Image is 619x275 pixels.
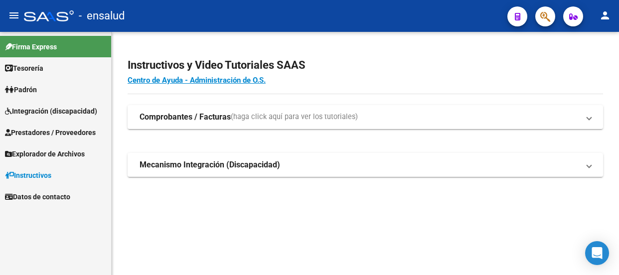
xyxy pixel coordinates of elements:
[140,112,231,123] strong: Comprobantes / Facturas
[5,127,96,138] span: Prestadores / Proveedores
[231,112,358,123] span: (haga click aquí para ver los tutoriales)
[5,106,97,117] span: Integración (discapacidad)
[5,63,43,74] span: Tesorería
[5,84,37,95] span: Padrón
[5,148,85,159] span: Explorador de Archivos
[5,170,51,181] span: Instructivos
[79,5,125,27] span: - ensalud
[599,9,611,21] mat-icon: person
[128,56,603,75] h2: Instructivos y Video Tutoriales SAAS
[8,9,20,21] mat-icon: menu
[128,76,266,85] a: Centro de Ayuda - Administración de O.S.
[128,153,603,177] mat-expansion-panel-header: Mecanismo Integración (Discapacidad)
[5,191,70,202] span: Datos de contacto
[585,241,609,265] div: Open Intercom Messenger
[140,159,280,170] strong: Mecanismo Integración (Discapacidad)
[5,41,57,52] span: Firma Express
[128,105,603,129] mat-expansion-panel-header: Comprobantes / Facturas(haga click aquí para ver los tutoriales)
